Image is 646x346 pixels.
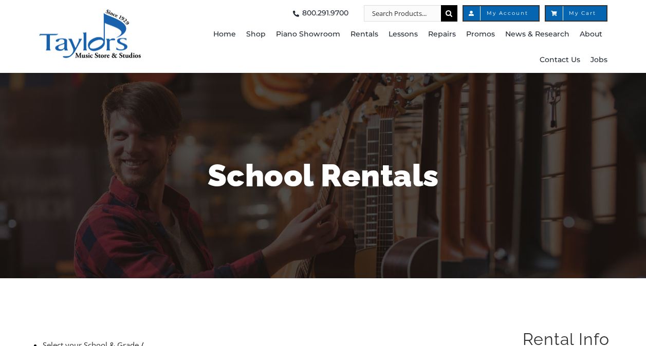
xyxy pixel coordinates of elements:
span: Shop [246,26,266,43]
input: Search Products... [364,5,441,22]
a: About [580,22,602,47]
span: About [580,26,602,43]
span: My Account [474,11,528,16]
nav: Top Right [187,5,607,22]
span: Contact Us [540,52,580,68]
span: Lessons [389,26,418,43]
span: Promos [466,26,495,43]
span: My Cart [556,11,596,16]
a: Piano Showroom [276,22,340,47]
a: Repairs [428,22,456,47]
a: News & Research [505,22,569,47]
a: Lessons [389,22,418,47]
span: 800.291.9700 [302,5,348,22]
a: Contact Us [540,47,580,73]
span: Jobs [590,52,607,68]
a: 800.291.9700 [290,5,348,22]
a: Shop [246,22,266,47]
input: Search [441,5,457,22]
a: Jobs [590,47,607,73]
a: My Cart [545,5,607,22]
nav: Main Menu [187,22,607,73]
a: Rentals [350,22,378,47]
span: Repairs [428,26,456,43]
span: News & Research [505,26,569,43]
span: Piano Showroom [276,26,340,43]
span: Home [213,26,236,43]
a: taylors-music-store-west-chester [39,8,141,18]
h1: School Rentals [23,154,624,197]
a: My Account [463,5,540,22]
a: Home [213,22,236,47]
span: Rentals [350,26,378,43]
a: Promos [466,22,495,47]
